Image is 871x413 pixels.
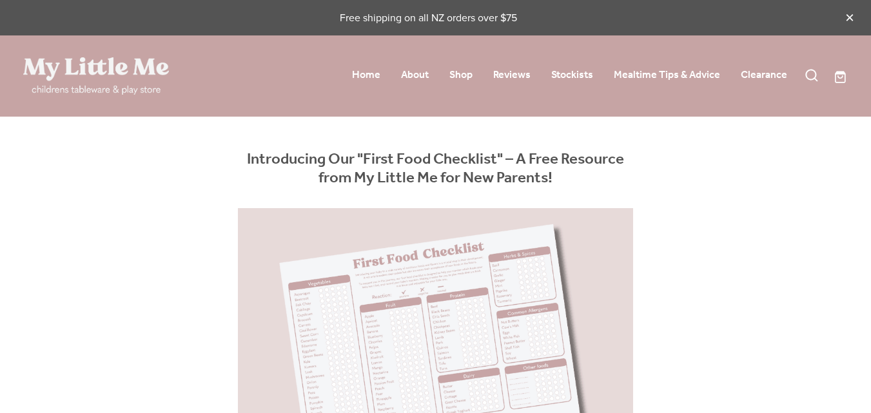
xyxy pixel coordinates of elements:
[493,65,531,85] a: Reviews
[741,65,787,85] a: Clearance
[551,65,593,85] a: Stockists
[449,65,473,85] a: Shop
[401,65,429,85] a: About
[23,10,834,24] p: Free shipping on all NZ orders over $75
[238,151,633,188] h3: Introducing Our "First Food Checklist" – A Free Resource from My Little Me for New Parents!
[352,65,380,85] a: Home
[614,65,720,85] a: Mealtime Tips & Advice
[23,57,188,95] a: My Little Me Ltd homepage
